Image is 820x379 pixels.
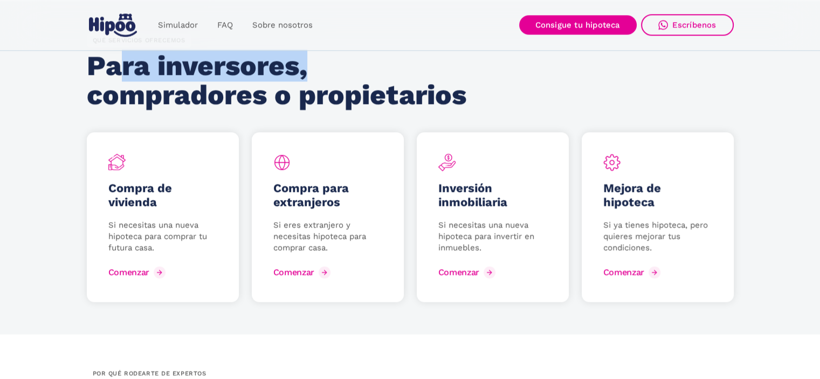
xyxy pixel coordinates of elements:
p: Si eres extranjero y necesitas hipoteca para comprar casa. [273,219,382,253]
p: Si necesitas una nueva hipoteca para comprar tu futura casa. [108,219,217,253]
a: Sobre nosotros [243,15,322,36]
div: Comenzar [273,267,314,277]
a: home [87,10,140,42]
a: Comenzar [438,264,498,281]
h5: Mejora de hipoteca [603,181,712,209]
div: Comenzar [603,267,644,277]
h5: Compra para extranjeros [273,181,382,209]
a: FAQ [208,15,243,36]
div: Escríbenos [672,20,716,30]
p: Si ya tienes hipoteca, pero quieres mejorar tus condiciones. [603,219,712,253]
a: Consigue tu hipoteca [519,16,637,35]
a: Escríbenos [641,15,734,36]
h2: Para inversores, compradores o propietarios [87,51,473,109]
a: Comenzar [108,264,168,281]
h5: Inversión inmobiliaria [438,181,547,209]
p: Si necesitas una nueva hipoteca para invertir en inmuebles. [438,219,547,253]
div: Comenzar [108,267,149,277]
a: Comenzar [273,264,333,281]
h5: Compra de vivienda [108,181,217,209]
a: Simulador [148,15,208,36]
a: Comenzar [603,264,663,281]
div: Comenzar [438,267,479,277]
